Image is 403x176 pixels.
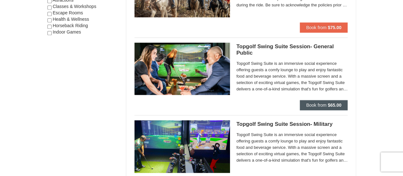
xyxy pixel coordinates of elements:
span: Book from [306,103,327,108]
strong: $65.00 [328,103,342,108]
button: Book from $65.00 [300,100,348,110]
span: Health & Wellness [53,17,89,22]
span: Topgolf Swing Suite is an immersive social experience offering guests a comfy lounge to play and ... [236,132,348,164]
span: Book from [306,25,327,30]
span: Escape Rooms [53,10,83,15]
button: Book from $75.00 [300,22,348,33]
span: Topgolf Swing Suite is an immersive social experience offering guests a comfy lounge to play and ... [236,60,348,92]
span: Classes & Workshops [53,4,96,9]
span: Indoor Games [53,29,81,34]
img: 19664770-17-d333e4c3.jpg [134,42,230,95]
h5: Topgolf Swing Suite Session- General Public [236,43,348,56]
span: Horseback Riding [53,23,88,28]
h5: Topgolf Swing Suite Session- Military [236,121,348,127]
strong: $75.00 [328,25,342,30]
img: 19664770-40-fe46a84b.jpg [134,120,230,172]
